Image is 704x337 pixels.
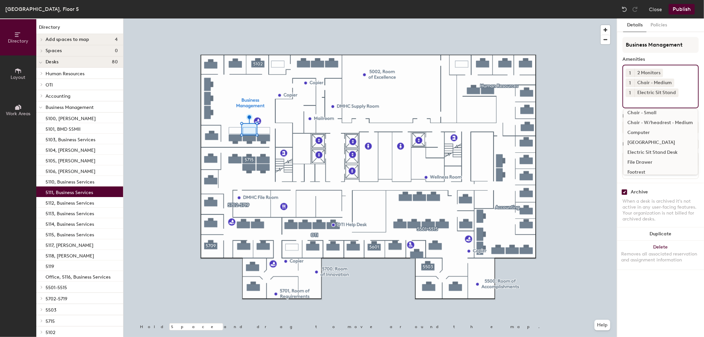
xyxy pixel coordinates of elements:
[46,241,93,248] p: 5117, [PERSON_NAME]
[46,272,111,280] p: Office, 5116, Business Services
[631,189,648,195] div: Archive
[622,142,635,147] div: Desks
[8,38,28,44] span: Directory
[46,37,89,42] span: Add spaces to map
[46,285,67,290] span: 5501-5515
[46,219,94,227] p: 5114, Business Services
[634,69,663,77] div: 2 Monitors
[46,230,94,238] p: 5115, Business Services
[46,198,94,206] p: 5112, Business Services
[647,18,671,32] button: Policies
[46,146,95,153] p: 5104, [PERSON_NAME]
[623,138,698,148] div: [GEOGRAPHIC_DATA]
[112,59,118,65] span: 80
[617,227,704,241] button: Duplicate
[629,70,631,77] span: 1
[46,82,53,88] span: OTI
[46,124,81,132] p: 5101, BMD SSMII
[46,156,95,164] p: 5105, [PERSON_NAME]
[623,167,698,177] div: Footrest
[622,121,699,133] button: Assigned
[626,69,634,77] button: 1
[621,251,700,263] div: Removes all associated reservation and assignment information
[594,320,610,330] button: Help
[46,93,70,99] span: Accounting
[46,307,56,313] span: 5503
[115,37,118,42] span: 4
[634,79,674,87] div: Chair - Medium
[6,111,30,117] span: Work Areas
[46,296,67,302] span: 5702-5719
[46,188,93,195] p: 5111, Business Services
[626,79,634,87] button: 1
[5,5,79,13] div: [GEOGRAPHIC_DATA], Floor 5
[46,71,84,77] span: Human Resources
[623,148,698,157] div: Electric Sit Stand Desk
[632,6,638,13] img: Redo
[623,118,698,128] div: Chair - W/headrest - Medium
[617,241,704,270] button: DeleteRemoves all associated reservation and assignment information
[669,4,695,15] button: Publish
[623,108,698,118] div: Chair - Small
[629,80,631,86] span: 1
[623,157,698,167] div: File Drawer
[46,59,58,65] span: Desks
[46,167,95,174] p: 5106, [PERSON_NAME]
[622,198,699,222] div: When a desk is archived it's not active in any user-facing features. Your organization is not bil...
[629,89,631,96] span: 1
[46,209,94,217] p: 5113, Business Services
[626,88,634,97] button: 1
[46,251,94,259] p: 5118, [PERSON_NAME]
[46,48,62,53] span: Spaces
[46,330,55,335] span: 5102
[623,18,647,32] button: Details
[46,135,95,143] p: 5103, Business Services
[622,114,699,119] div: Desk Type
[46,319,55,324] span: 5715
[46,114,96,121] p: 5100, [PERSON_NAME]
[115,48,118,53] span: 0
[623,128,698,138] div: Computer
[649,4,662,15] button: Close
[634,88,679,97] div: Electric Sit Stand
[46,177,94,185] p: 5110, Business Services
[11,75,26,80] span: Layout
[622,57,699,62] div: Amenities
[46,105,94,110] span: Business Management
[621,6,628,13] img: Undo
[36,24,123,34] h1: Directory
[46,262,54,269] p: 5119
